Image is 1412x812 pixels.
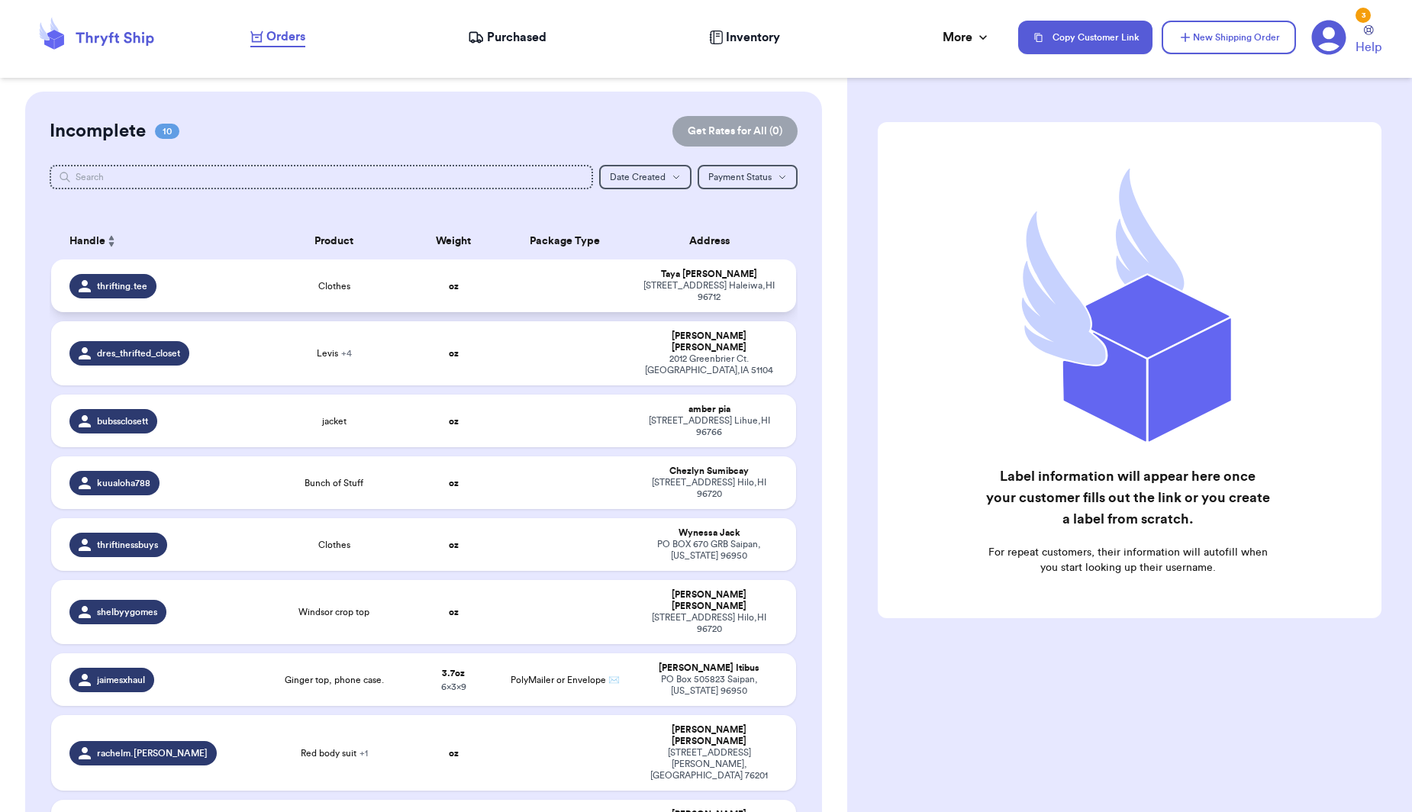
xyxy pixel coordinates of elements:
a: Orders [250,27,305,47]
button: New Shipping Order [1162,21,1296,54]
button: Payment Status [698,165,798,189]
span: + 1 [359,749,368,758]
div: More [943,28,991,47]
span: Handle [69,234,105,250]
button: Get Rates for All (0) [672,116,798,147]
button: Date Created [599,165,691,189]
span: bubssclosett [97,415,148,427]
a: Help [1356,25,1381,56]
span: kuualoha788 [97,477,150,489]
span: 6 x 3 x 9 [441,682,466,691]
div: [STREET_ADDRESS] Haleiwa , HI 96712 [641,280,778,303]
strong: oz [449,749,459,758]
strong: oz [449,349,459,358]
span: Clothes [318,280,350,292]
span: Ginger top, phone case. [285,674,384,686]
span: Windsor crop top [298,606,369,618]
strong: oz [449,540,459,549]
div: [STREET_ADDRESS] Hilo , HI 96720 [641,477,778,500]
strong: oz [449,417,459,426]
span: thrifting.tee [97,280,147,292]
button: Copy Customer Link [1018,21,1152,54]
span: Orders [266,27,305,46]
div: amber pia [641,404,778,415]
th: Address [632,223,796,259]
div: [STREET_ADDRESS] [PERSON_NAME] , [GEOGRAPHIC_DATA] 76201 [641,747,778,781]
div: [PERSON_NAME] [PERSON_NAME] [641,724,778,747]
h2: Label information will appear here once your customer fills out the link or you create a label fr... [985,466,1271,530]
div: 2012 Greenbrier Ct. [GEOGRAPHIC_DATA] , IA 51104 [641,353,778,376]
h2: Incomplete [50,119,146,143]
div: [PERSON_NAME] [PERSON_NAME] [641,330,778,353]
th: Weight [408,223,498,259]
p: For repeat customers, their information will autofill when you start looking up their username. [985,545,1271,575]
strong: oz [449,478,459,488]
th: Package Type [498,223,633,259]
strong: 3.7 oz [442,669,465,678]
span: thriftinessbuys [97,539,158,551]
strong: oz [449,607,459,617]
span: Bunch of Stuff [305,477,363,489]
th: Product [260,223,408,259]
span: jacket [322,415,347,427]
span: dres_thrifted_closet [97,347,180,359]
div: [STREET_ADDRESS] Lihue , HI 96766 [641,415,778,438]
strong: oz [449,282,459,291]
span: rachelm.[PERSON_NAME] [97,747,208,759]
div: Taya [PERSON_NAME] [641,269,778,280]
input: Search [50,165,592,189]
div: [PERSON_NAME] [PERSON_NAME] [641,589,778,612]
span: Purchased [487,28,546,47]
div: Wynessa Jack [641,527,778,539]
span: Clothes [318,539,350,551]
div: [STREET_ADDRESS] Hilo , HI 96720 [641,612,778,635]
span: + 4 [341,349,352,358]
span: jaimesxhaul [97,674,145,686]
span: Red body suit [301,747,368,759]
span: shelbyygomes [97,606,157,618]
div: [PERSON_NAME] Itibus [641,662,778,674]
span: Levis [317,347,352,359]
a: Purchased [468,28,546,47]
span: 10 [155,124,179,139]
span: PolyMailer or Envelope ✉️ [511,675,620,685]
div: Chezlyn Sumibcay [641,466,778,477]
span: Help [1356,38,1381,56]
span: Payment Status [708,172,772,182]
button: Sort ascending [105,232,118,250]
a: 3 [1311,20,1346,55]
span: Date Created [610,172,666,182]
div: PO Box 505823 Saipan , [US_STATE] 96950 [641,674,778,697]
div: 3 [1356,8,1371,23]
span: Inventory [726,28,780,47]
div: PO BOX 670 GRB Saipan , [US_STATE] 96950 [641,539,778,562]
a: Inventory [709,28,780,47]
